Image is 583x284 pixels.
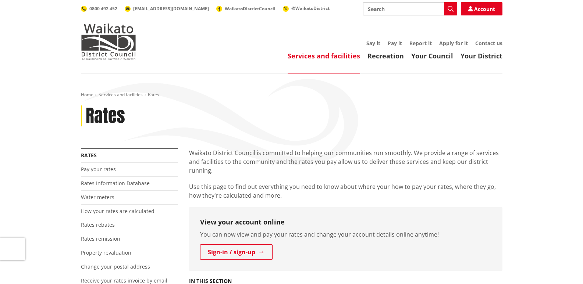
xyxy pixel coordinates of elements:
[461,51,502,60] a: Your District
[148,91,159,98] span: Rates
[439,40,468,47] a: Apply for it
[200,244,273,260] a: Sign-in / sign-up
[133,6,209,12] span: [EMAIL_ADDRESS][DOMAIN_NAME]
[189,148,502,175] p: Waikato District Council is committed to helping our communities run smoothly. We provide a range...
[81,180,150,187] a: Rates Information Database
[81,249,131,256] a: Property revaluation
[291,5,330,11] span: @WaikatoDistrict
[411,51,453,60] a: Your Council
[81,221,115,228] a: Rates rebates
[367,51,404,60] a: Recreation
[461,2,502,15] a: Account
[81,91,93,98] a: Home
[81,152,97,159] a: Rates
[81,92,502,98] nav: breadcrumb
[81,6,117,12] a: 0800 492 452
[388,40,402,47] a: Pay it
[89,6,117,12] span: 0800 492 452
[225,6,275,12] span: WaikatoDistrictCouncil
[81,263,150,270] a: Change your postal address
[366,40,380,47] a: Say it
[475,40,502,47] a: Contact us
[81,208,154,215] a: How your rates are calculated
[81,277,167,284] a: Receive your rates invoice by email
[99,91,143,98] a: Services and facilities
[363,2,457,15] input: Search input
[200,218,491,226] h3: View your account online
[81,235,120,242] a: Rates remission
[283,5,330,11] a: @WaikatoDistrict
[81,24,136,60] img: Waikato District Council - Te Kaunihera aa Takiwaa o Waikato
[86,105,125,127] h1: Rates
[200,230,491,239] p: You can now view and pay your rates and change your account details online anytime!
[288,51,360,60] a: Services and facilities
[125,6,209,12] a: [EMAIL_ADDRESS][DOMAIN_NAME]
[216,6,275,12] a: WaikatoDistrictCouncil
[81,194,114,201] a: Water meters
[81,166,116,173] a: Pay your rates
[189,182,502,200] p: Use this page to find out everything you need to know about where your how to pay your rates, whe...
[409,40,432,47] a: Report it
